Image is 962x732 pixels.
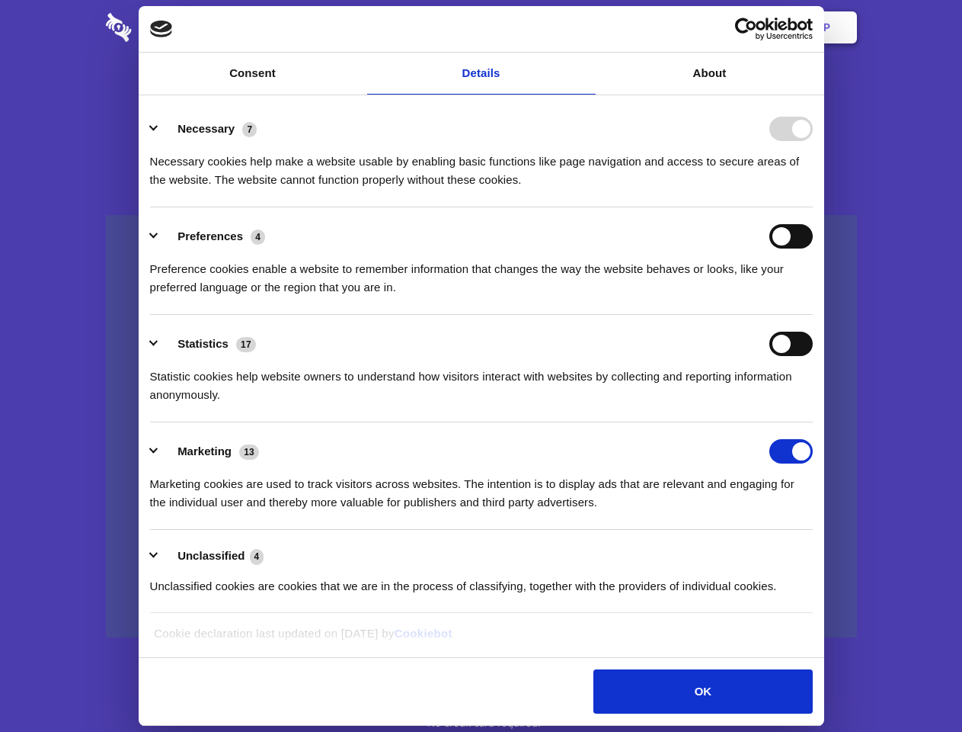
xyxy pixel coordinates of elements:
img: logo-wordmark-white-trans-d4663122ce5f474addd5e946df7df03e33cb6a1c49d2221995e7729f52c070b2.svg [106,13,236,42]
button: Preferences (4) [150,224,275,249]
button: Unclassified (4) [150,547,273,566]
a: About [596,53,824,95]
a: Usercentrics Cookiebot - opens in a new window [679,18,813,40]
button: Marketing (13) [150,439,269,464]
span: 13 [239,445,259,460]
span: 17 [236,337,256,352]
label: Statistics [177,337,229,350]
div: Cookie declaration last updated on [DATE] by [142,624,820,654]
h1: Eliminate Slack Data Loss. [106,69,857,124]
span: 4 [251,230,265,245]
a: Pricing [447,4,513,51]
a: Contact [618,4,688,51]
div: Necessary cookies help make a website usable by enabling basic functions like page navigation and... [150,141,813,189]
a: Cookiebot [395,627,452,640]
button: Necessary (7) [150,117,267,141]
img: logo [150,21,173,37]
h4: Auto-redaction of sensitive data, encrypted data sharing and self-destructing private chats. Shar... [106,139,857,189]
iframe: Drift Widget Chat Controller [886,656,944,714]
label: Preferences [177,230,243,242]
span: 7 [242,122,257,137]
div: Preference cookies enable a website to remember information that changes the way the website beha... [150,249,813,297]
a: Wistia video thumbnail [106,215,857,638]
label: Marketing [177,445,232,457]
button: Statistics (17) [150,332,266,356]
a: Login [691,4,757,51]
div: Unclassified cookies are cookies that we are in the process of classifying, together with the pro... [150,566,813,596]
button: OK [593,669,812,714]
div: Marketing cookies are used to track visitors across websites. The intention is to display ads tha... [150,464,813,512]
div: Statistic cookies help website owners to understand how visitors interact with websites by collec... [150,356,813,404]
label: Necessary [177,122,235,135]
a: Consent [139,53,367,95]
a: Details [367,53,596,95]
span: 4 [250,549,264,564]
